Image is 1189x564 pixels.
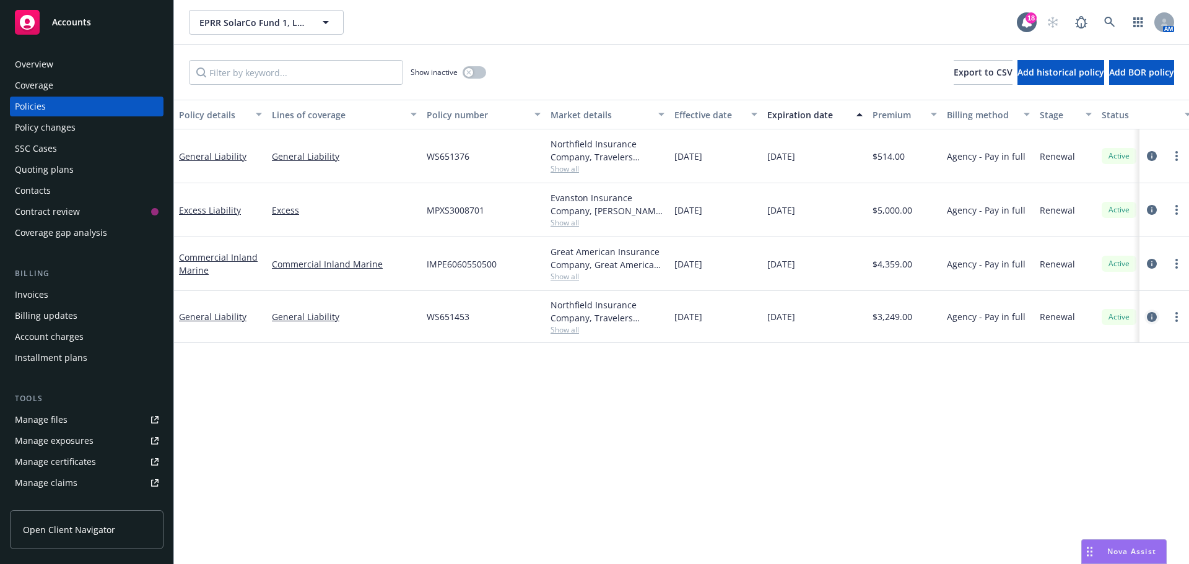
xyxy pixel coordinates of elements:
a: Coverage [10,76,163,95]
div: Overview [15,54,53,74]
div: Premium [873,108,923,121]
a: circleInformation [1144,149,1159,163]
span: Active [1107,258,1131,269]
div: Tools [10,393,163,405]
div: Drag to move [1082,540,1097,563]
button: Expiration date [762,100,868,129]
span: Export to CSV [954,66,1013,78]
a: more [1169,310,1184,324]
span: Renewal [1040,150,1075,163]
span: Agency - Pay in full [947,204,1026,217]
div: SSC Cases [15,139,57,158]
a: Commercial Inland Marine [179,251,258,276]
div: Manage files [15,410,68,430]
span: MPXS3008701 [427,204,484,217]
span: Show inactive [411,67,458,77]
span: [DATE] [767,258,795,271]
a: General Liability [179,150,246,162]
span: Open Client Navigator [23,523,115,536]
div: Billing updates [15,306,77,326]
span: WS651376 [427,150,469,163]
div: Coverage [15,76,53,95]
div: 18 [1026,12,1037,24]
a: Billing updates [10,306,163,326]
button: Effective date [669,100,762,129]
div: Manage claims [15,473,77,493]
div: Effective date [674,108,744,121]
a: circleInformation [1144,202,1159,217]
a: General Liability [272,310,417,323]
span: [DATE] [767,204,795,217]
div: Northfield Insurance Company, Travelers Insurance, CRC Group [551,298,664,324]
button: Billing method [942,100,1035,129]
div: Billing method [947,108,1016,121]
span: [DATE] [767,310,795,323]
span: Active [1107,150,1131,162]
div: Policy number [427,108,527,121]
div: Status [1102,108,1177,121]
button: Add historical policy [1017,60,1104,85]
span: [DATE] [674,150,702,163]
div: Policy details [179,108,248,121]
span: Active [1107,311,1131,323]
a: Excess Liability [179,204,241,216]
a: Policy changes [10,118,163,137]
span: Add BOR policy [1109,66,1174,78]
div: Quoting plans [15,160,74,180]
a: circleInformation [1144,256,1159,271]
button: Lines of coverage [267,100,422,129]
div: Contract review [15,202,80,222]
div: Evanston Insurance Company, [PERSON_NAME] Insurance, CRC Group [551,191,664,217]
span: Agency - Pay in full [947,150,1026,163]
a: Manage certificates [10,452,163,472]
a: Quoting plans [10,160,163,180]
span: EPRR SolarCo Fund 1, LLC [199,16,307,29]
span: Show all [551,217,664,228]
a: Commercial Inland Marine [272,258,417,271]
a: General Liability [179,311,246,323]
a: circleInformation [1144,310,1159,324]
div: Policy changes [15,118,76,137]
span: IMPE6060550500 [427,258,497,271]
div: Manage BORs [15,494,73,514]
button: Export to CSV [954,60,1013,85]
a: more [1169,202,1184,217]
div: Policies [15,97,46,116]
div: Installment plans [15,348,87,368]
div: Invoices [15,285,48,305]
span: [DATE] [674,204,702,217]
div: Stage [1040,108,1078,121]
span: Show all [551,271,664,282]
div: Account charges [15,327,84,347]
a: Accounts [10,5,163,40]
span: [DATE] [674,310,702,323]
span: Active [1107,204,1131,215]
div: Northfield Insurance Company, Travelers Insurance, CRC Group [551,137,664,163]
a: Search [1097,10,1122,35]
div: Lines of coverage [272,108,403,121]
input: Filter by keyword... [189,60,403,85]
a: more [1169,149,1184,163]
a: Contract review [10,202,163,222]
div: Contacts [15,181,51,201]
a: Start snowing [1040,10,1065,35]
button: Add BOR policy [1109,60,1174,85]
div: Manage exposures [15,431,94,451]
a: more [1169,256,1184,271]
a: Account charges [10,327,163,347]
span: [DATE] [674,258,702,271]
span: Agency - Pay in full [947,258,1026,271]
a: Switch app [1126,10,1151,35]
button: Premium [868,100,942,129]
a: Policies [10,97,163,116]
span: $514.00 [873,150,905,163]
a: General Liability [272,150,417,163]
a: Report a Bug [1069,10,1094,35]
button: EPRR SolarCo Fund 1, LLC [189,10,344,35]
a: Contacts [10,181,163,201]
span: Show all [551,163,664,174]
a: Overview [10,54,163,74]
a: Manage BORs [10,494,163,514]
a: Manage exposures [10,431,163,451]
a: Installment plans [10,348,163,368]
